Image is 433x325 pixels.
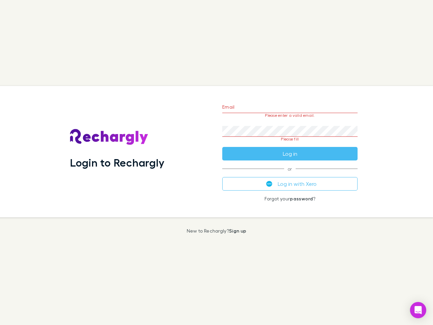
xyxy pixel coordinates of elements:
button: Log in [222,147,358,160]
h1: Login to Rechargly [70,156,164,169]
span: or [222,169,358,169]
p: Forgot your ? [222,196,358,201]
a: Sign up [229,228,246,234]
p: Please enter a valid email. [222,113,358,118]
button: Log in with Xero [222,177,358,191]
img: Rechargly's Logo [70,129,149,145]
img: Xero's logo [266,181,272,187]
p: Please fill [222,137,358,142]
p: New to Rechargly? [187,228,247,234]
div: Open Intercom Messenger [410,302,426,318]
a: password [290,196,313,201]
